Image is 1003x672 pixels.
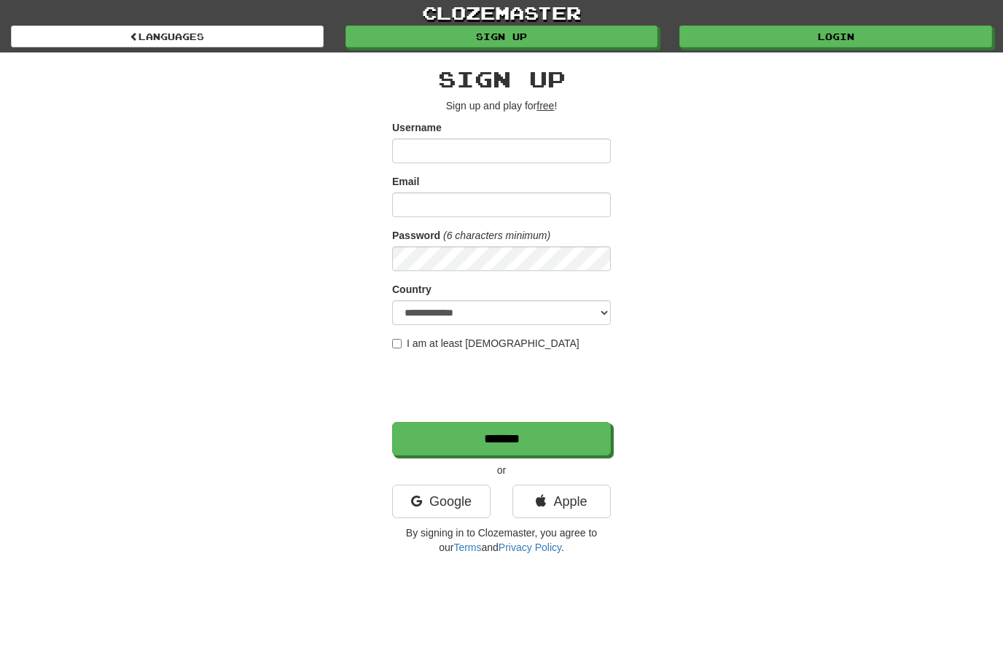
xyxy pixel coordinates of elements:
[392,339,402,348] input: I am at least [DEMOGRAPHIC_DATA]
[392,336,579,351] label: I am at least [DEMOGRAPHIC_DATA]
[392,98,611,113] p: Sign up and play for !
[11,26,324,47] a: Languages
[392,358,614,415] iframe: reCAPTCHA
[392,282,432,297] label: Country
[392,485,491,518] a: Google
[679,26,992,47] a: Login
[346,26,658,47] a: Sign up
[512,485,611,518] a: Apple
[453,542,481,553] a: Terms
[392,526,611,555] p: By signing in to Clozemaster, you agree to our and .
[392,67,611,91] h2: Sign up
[392,120,442,135] label: Username
[392,228,440,243] label: Password
[443,230,550,241] em: (6 characters minimum)
[499,542,561,553] a: Privacy Policy
[392,174,419,189] label: Email
[536,100,554,112] u: free
[392,463,611,477] p: or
